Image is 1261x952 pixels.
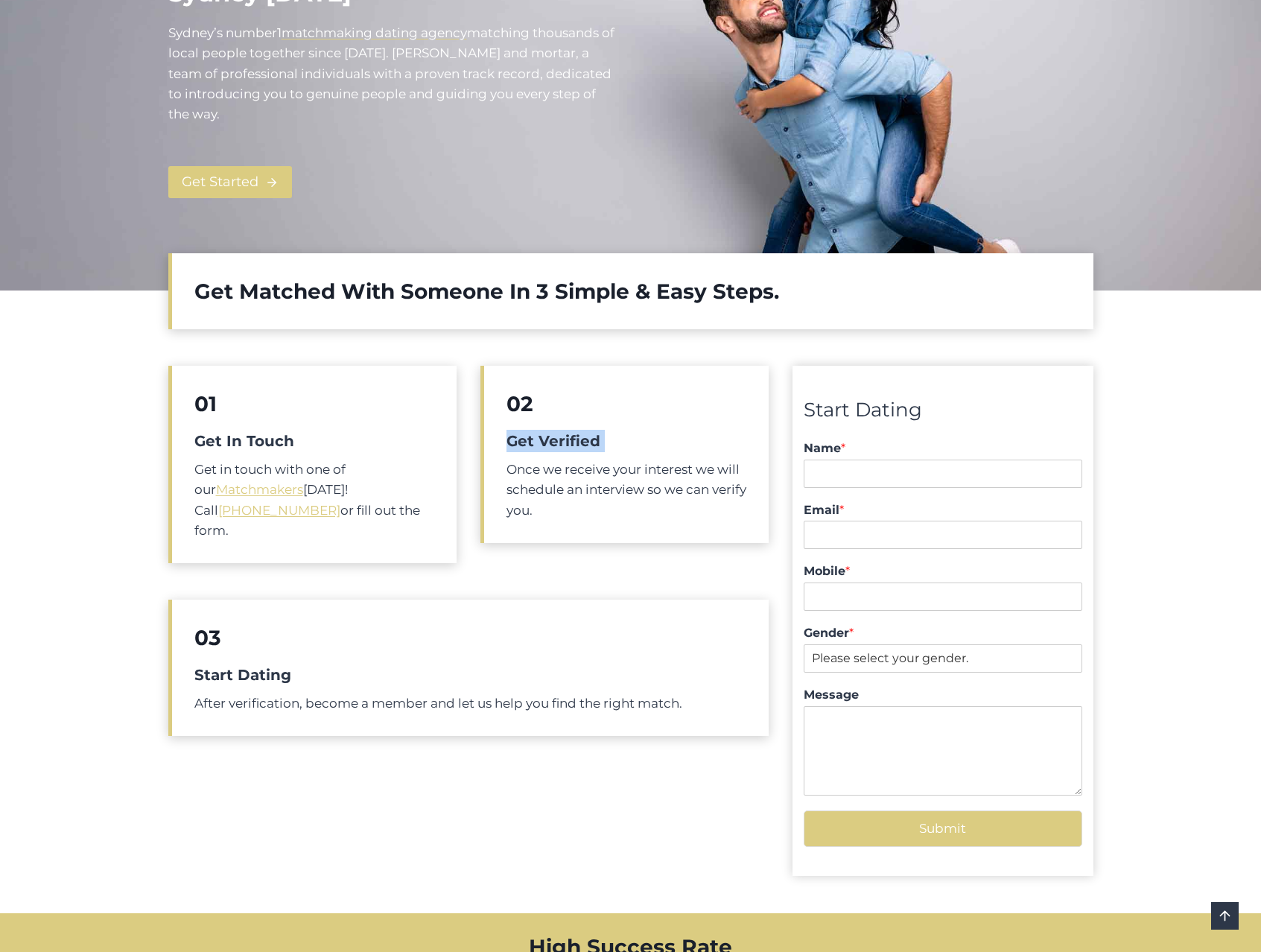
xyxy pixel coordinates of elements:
p: Once we receive your interest we will schedule an interview so we can verify you. [506,460,746,521]
h2: 01 [194,388,434,419]
label: Name [804,441,1081,457]
input: Mobile [804,583,1081,611]
label: Mobile [804,564,1081,580]
h2: 02 [506,388,746,419]
div: Start Dating [804,395,1081,426]
p: After verification, become a member and let us help you find the right match. [194,694,747,714]
a: Get Started [168,166,292,198]
p: Sydney’s number atching thousands of local people together since [DATE]. [PERSON_NAME] and mortar... [168,23,619,124]
h2: 03 [194,622,747,653]
p: Get in touch with one of our [DATE]! Call or fill out the form. [194,460,434,541]
button: Submit [804,810,1081,847]
label: Message [804,688,1081,703]
a: Matchmakers [216,482,303,497]
h5: Start Dating [194,664,747,686]
label: Email [804,503,1081,518]
mark: m [467,25,480,40]
a: Scroll to top [1211,902,1239,930]
h5: Get Verified [506,430,746,452]
mark: 1 [277,25,282,40]
h5: Get In Touch [194,430,434,452]
label: Gender [804,626,1081,641]
a: matchmaking dating agency [282,25,467,40]
h2: Get Matched With Someone In 3 Simple & Easy Steps.​ [194,276,1071,307]
a: [PHONE_NUMBER] [218,503,340,518]
span: Get Started [182,171,258,193]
